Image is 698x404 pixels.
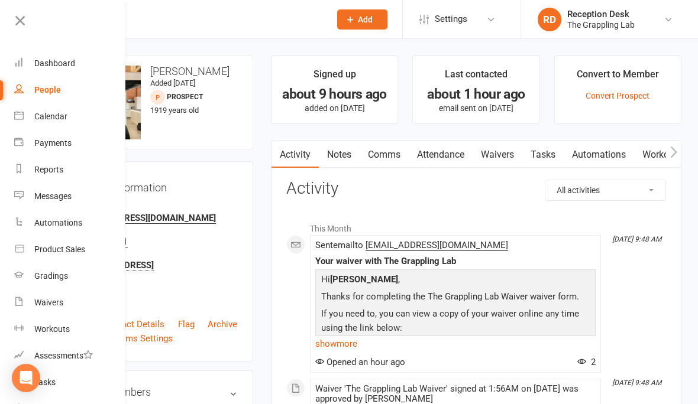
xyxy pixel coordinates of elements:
[612,235,661,243] i: [DATE] 9:48 AM
[318,307,593,338] p: If you need to, you can view a copy of your waiver online any time using the link below:
[34,112,67,121] div: Calendar
[34,85,61,95] div: People
[34,324,70,334] div: Workouts
[315,240,508,251] span: Sent email to
[14,103,126,130] a: Calendar
[150,79,195,87] time: Added [DATE]
[360,141,409,168] a: Comms
[14,343,126,369] a: Assessments
[286,180,666,198] h3: Activity
[272,141,319,168] a: Activity
[34,165,63,174] div: Reports
[34,58,75,68] div: Dashboard
[34,271,68,281] div: Gradings
[75,298,237,309] div: Location
[14,210,126,236] a: Automations
[538,8,561,31] div: RD
[567,19,635,30] div: The Grappling Lab
[14,183,126,210] a: Messages
[435,6,467,32] span: Settings
[564,141,634,168] a: Automations
[286,216,666,235] li: This Month
[14,236,126,263] a: Product Sales
[318,289,593,307] p: Thanks for completing the The Grappling Lab Waiver waiver form.
[34,377,56,387] div: Tasks
[634,141,690,168] a: Workouts
[34,245,85,254] div: Product Sales
[14,50,126,77] a: Dashboard
[14,369,126,396] a: Tasks
[208,317,237,331] a: Archive
[14,130,126,157] a: Payments
[424,88,528,100] div: about 1 hour ago
[330,274,398,285] strong: [PERSON_NAME]
[337,9,387,30] button: Add
[577,357,596,367] span: 2
[577,67,659,88] div: Convert to Member
[34,138,72,148] div: Payments
[315,335,596,352] a: show more
[282,88,387,100] div: about 9 hours ago
[75,226,237,237] div: Mobile Number
[14,263,126,289] a: Gradings
[73,177,237,194] h3: Contact information
[14,289,126,316] a: Waivers
[34,218,82,227] div: Automations
[150,106,199,115] span: 1919 years old
[34,298,63,307] div: Waivers
[167,93,203,101] snap: prospect
[75,203,237,214] div: Email
[75,250,237,261] div: Address
[75,284,237,295] strong: [DATE], 105
[315,256,596,266] div: Your waiver with The Grappling Lab
[75,273,237,285] div: Date of Birth
[34,191,72,201] div: Messages
[67,66,243,77] h3: [PERSON_NAME]
[612,379,661,387] i: [DATE] 9:48 AM
[315,357,405,367] span: Opened an hour ago
[424,103,528,113] p: email sent on [DATE]
[473,141,522,168] a: Waivers
[14,316,126,343] a: Workouts
[70,11,322,28] input: Search...
[314,67,356,88] div: Signed up
[34,351,93,360] div: Assessments
[73,386,237,398] h3: Family Members
[14,77,126,103] a: People
[409,141,473,168] a: Attendance
[586,91,649,100] a: Convert Prospect
[14,157,126,183] a: Reports
[358,15,373,24] span: Add
[319,141,360,168] a: Notes
[522,141,564,168] a: Tasks
[567,9,635,19] div: Reception Desk
[178,317,195,331] a: Flag
[315,384,596,404] div: Waiver 'The Grappling Lab Waiver' signed at 1:56AM on [DATE] was approved by [PERSON_NAME]
[318,272,593,289] p: Hi ,
[12,364,40,392] div: Open Intercom Messenger
[445,67,508,88] div: Last contacted
[282,103,387,113] p: added on [DATE]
